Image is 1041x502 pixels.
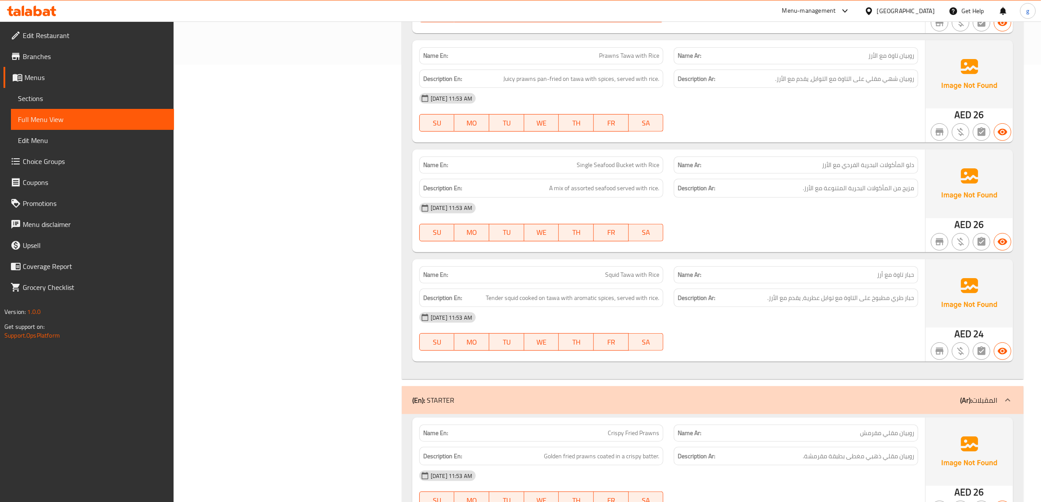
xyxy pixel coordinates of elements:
a: Grocery Checklist [3,277,174,298]
span: SA [632,117,660,129]
button: Not has choices [973,342,990,360]
a: Edit Restaurant [3,25,174,46]
button: Purchased item [952,123,969,141]
span: مزيج من المأكولات البحرية المتنوعة مع الأرز. [803,183,914,194]
span: TU [493,226,521,239]
button: MO [454,333,489,351]
span: MO [458,117,486,129]
strong: Name Ar: [678,270,701,279]
span: [DATE] 11:53 AM [427,204,476,212]
button: SU [419,333,455,351]
span: Branches [23,51,167,62]
button: Not has choices [973,14,990,31]
a: Full Menu View [11,109,174,130]
span: Crispy Fried Prawns [608,429,659,438]
span: دلو المأكولات البحرية الفردي مع الأرز [822,160,914,170]
span: Menus [24,72,167,83]
span: SA [632,336,660,349]
button: Purchased item [952,233,969,251]
span: حبار تاوة مع أرز [877,270,914,279]
p: المقبلات [960,395,997,405]
button: Not branch specific item [931,123,948,141]
span: Edit Menu [18,135,167,146]
div: (En): STARTER(Ar):المقبلات [402,386,1024,414]
span: Grocery Checklist [23,282,167,293]
span: Golden fried prawns coated in a crispy batter. [544,451,659,462]
span: Menu disclaimer [23,219,167,230]
button: Purchased item [952,342,969,360]
button: Purchased item [952,14,969,31]
button: TH [559,224,594,241]
span: 26 [974,484,984,501]
span: MO [458,336,486,349]
b: (Ar): [960,394,972,407]
button: TH [559,114,594,132]
span: AED [954,106,971,123]
span: 24 [974,325,984,342]
span: TU [493,117,521,129]
span: Squid Tawa with Rice [605,270,659,279]
button: Available [994,123,1011,141]
span: [DATE] 11:53 AM [427,94,476,103]
span: روبيان شهي مقلي على التاوة مع التوابل، يقدم مع الأرز. [775,73,914,84]
button: Available [994,233,1011,251]
strong: Name En: [423,51,448,60]
span: Version: [4,306,26,317]
button: SU [419,114,455,132]
span: MO [458,226,486,239]
a: Promotions [3,193,174,214]
button: FR [594,333,629,351]
span: FR [597,117,625,129]
span: Upsell [23,240,167,251]
span: SA [632,226,660,239]
span: [DATE] 11:53 AM [427,472,476,480]
span: SU [423,336,451,349]
a: Menus [3,67,174,88]
span: SU [423,226,451,239]
a: Sections [11,88,174,109]
span: Coupons [23,177,167,188]
span: g [1026,6,1029,16]
img: Ae5nvW7+0k+MAAAAAElFTkSuQmCC [926,418,1013,486]
span: روبيان مقلي مقرمش [860,429,914,438]
button: TU [489,114,524,132]
a: Choice Groups [3,151,174,172]
span: SU [423,117,451,129]
strong: Name Ar: [678,160,701,170]
b: (En): [412,394,425,407]
span: AED [954,484,971,501]
a: Menu disclaimer [3,214,174,235]
strong: Description Ar: [678,73,715,84]
strong: Name En: [423,270,448,279]
button: Not branch specific item [931,342,948,360]
button: Not has choices [973,233,990,251]
button: WE [524,333,559,351]
button: FR [594,224,629,241]
a: Support.OpsPlatform [4,330,60,341]
button: Available [994,14,1011,31]
span: WE [528,336,556,349]
button: TU [489,333,524,351]
button: SU [419,224,455,241]
button: Not has choices [973,123,990,141]
span: FR [597,226,625,239]
strong: Description Ar: [678,293,715,303]
span: TH [562,117,590,129]
button: MO [454,114,489,132]
img: Ae5nvW7+0k+MAAAAAElFTkSuQmCC [926,259,1013,328]
a: Coupons [3,172,174,193]
span: روبيان مقلي ذهبي مغطى بطبقة مقرمشة. [803,451,914,462]
strong: Description En: [423,451,462,462]
p: STARTER [412,395,454,405]
span: 26 [974,216,984,233]
span: [DATE] 11:53 AM [427,314,476,322]
span: AED [954,325,971,342]
a: Branches [3,46,174,67]
span: روبيان تاوة مع الأرز [868,51,914,60]
strong: Description Ar: [678,183,715,194]
span: Promotions [23,198,167,209]
span: AED [954,216,971,233]
button: FR [594,114,629,132]
button: WE [524,224,559,241]
span: WE [528,226,556,239]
